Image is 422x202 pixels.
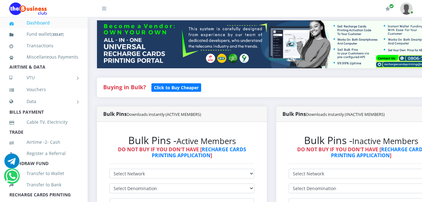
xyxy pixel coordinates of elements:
[109,134,254,146] h2: Bulk Pins -
[9,115,78,129] a: Cable TV, Electricity
[176,136,236,147] small: Active Members
[127,111,201,117] small: Downloads instantly (ACTIVE MEMBERS)
[400,3,413,15] img: User
[389,4,394,8] span: Renew/Upgrade Subscription
[9,70,78,85] a: VTU
[9,146,78,161] a: Register a Referral
[52,32,63,37] b: 333.67
[9,16,78,30] a: Dashboard
[4,158,19,168] a: Chat for support
[103,111,201,117] strong: Bulk Pins
[385,6,390,11] i: Renew/Upgrade Subscription
[51,32,64,37] small: [ ]
[151,83,201,91] a: Click to Buy Cheaper
[9,3,47,15] img: Logo
[154,85,199,91] b: Click to Buy Cheaper
[9,27,78,42] a: Fund wallet[333.67]
[9,82,78,97] a: Vouchers
[282,111,385,117] strong: Bulk Pins
[9,135,78,149] a: Airtime -2- Cash
[352,136,418,147] small: Inactive Members
[9,94,78,109] a: Data
[9,39,78,53] a: Transactions
[306,111,385,117] small: Downloads instantly (INACTIVE MEMBERS)
[9,50,78,64] a: Miscellaneous Payments
[9,178,78,192] a: Transfer to Bank
[118,146,246,159] strong: DO NOT BUY IF YOU DON'T HAVE [ ]
[6,173,18,184] a: Chat for support
[103,83,146,91] strong: Buying in Bulk?
[152,146,246,159] a: RECHARGE CARDS PRINTING APPLICATION
[9,166,78,181] a: Transfer to Wallet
